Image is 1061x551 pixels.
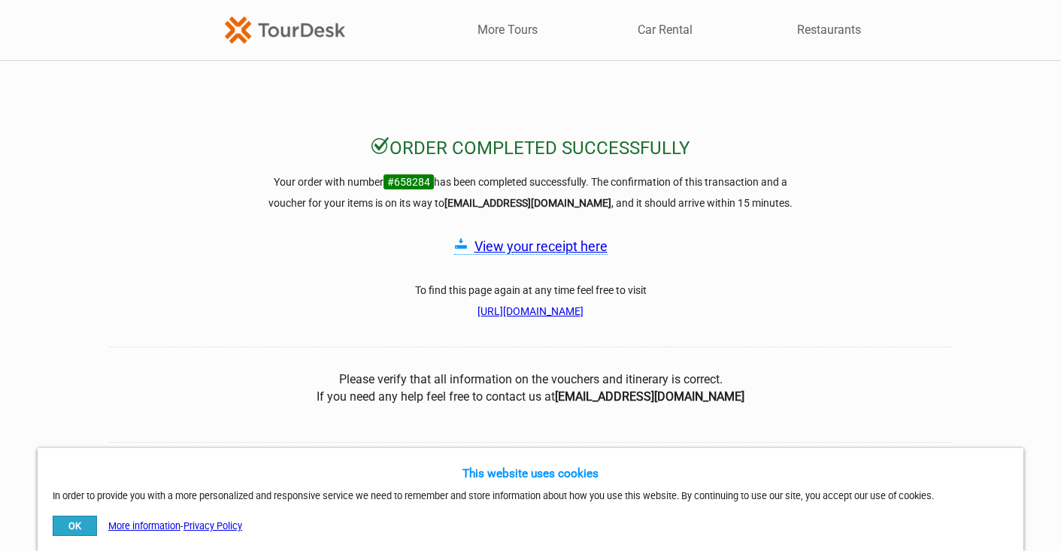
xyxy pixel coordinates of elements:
a: More information [108,520,180,531]
div: In order to provide you with a more personalized and responsive service we need to remember and s... [38,448,1023,551]
center: Please verify that all information on the vouchers and itinerary is correct. If you need any help... [110,371,952,405]
a: Car Rental [638,22,693,38]
strong: [EMAIL_ADDRESS][DOMAIN_NAME] [444,197,611,209]
a: [URL][DOMAIN_NAME] [477,305,584,317]
div: - [53,516,242,536]
span: #658284 [383,174,434,189]
h3: To find this page again at any time feel free to visit [260,280,802,322]
img: TourDesk-logo-td-orange-v1.png [225,17,345,43]
b: [EMAIL_ADDRESS][DOMAIN_NAME] [555,389,744,404]
a: More Tours [477,22,538,38]
a: Restaurants [797,22,861,38]
h5: This website uses cookies [260,463,802,484]
a: View your receipt here [474,238,608,254]
h3: Your order with number has been completed successfully. The confirmation of this transaction and ... [260,171,802,213]
a: Privacy Policy [183,520,242,531]
button: OK [53,516,97,536]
